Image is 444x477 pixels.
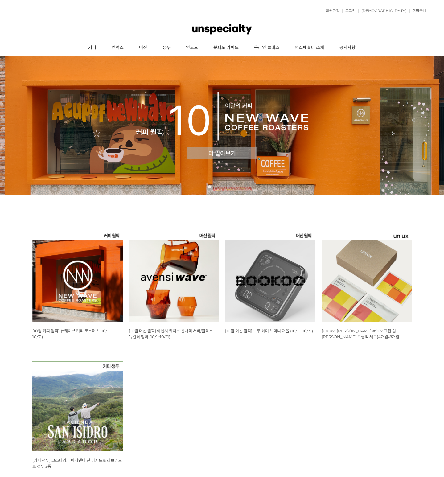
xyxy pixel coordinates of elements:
[192,20,252,39] img: 언스페셜티 몰
[206,40,246,56] a: 분쇄도 가이드
[225,232,315,322] img: [10월 머신 월픽] 부쿠 테미스 미니 저울 (10/1 ~ 10/31)
[32,361,123,452] img: 코스타리카 아시엔다 산 이시드로 라브라도르
[129,328,215,339] a: [10월 머신 월픽] 아벤시 웨이브 센서리 서버/글라스 - 뉴컬러 앰버 (10/1~10/31)
[129,232,219,322] img: [10월 머신 월픽] 아벤시 웨이브 센서리 서버/글라스 - 뉴컬러 앰버 (10/1~10/31)
[409,9,426,13] a: 장바구니
[323,9,339,13] a: 회원가입
[246,40,287,56] a: 온라인 클래스
[104,40,131,56] a: 언럭스
[322,232,412,322] img: [unlux] 파나마 잰슨 #907 그린 팁 게이샤 워시드 드립백 세트(4개입/8개입)
[178,40,206,56] a: 언노트
[322,328,401,339] a: [unlux] [PERSON_NAME] #907 그린 팁 [PERSON_NAME] 드립백 세트(4개입/8개입)
[32,328,112,339] a: [10월 커피 월픽] 뉴웨이브 커피 로스터스 (10/1 ~ 10/31)
[225,328,313,333] a: [10월 머신 월픽] 부쿠 테미스 미니 저울 (10/1 ~ 10/31)
[233,185,236,188] a: 5
[332,40,363,56] a: 공지사항
[220,185,224,188] a: 3
[227,185,230,188] a: 4
[342,9,356,13] a: 로그인
[287,40,332,56] a: 언스페셜티 소개
[131,40,155,56] a: 머신
[32,458,122,469] a: [커피 생두] 코스타리카 아시엔다 산 이시드로 라브라도르 생두 3종
[208,185,211,188] a: 1
[80,40,104,56] a: 커피
[32,232,123,322] img: [10월 커피 월픽] 뉴웨이브 커피 로스터스 (10/1 ~ 10/31)
[214,185,217,188] a: 2
[358,9,407,13] a: [DEMOGRAPHIC_DATA]
[155,40,178,56] a: 생두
